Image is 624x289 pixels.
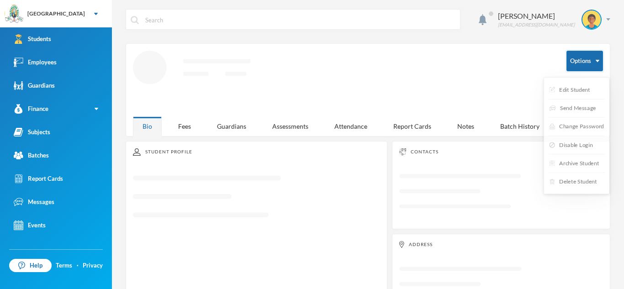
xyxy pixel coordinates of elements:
[133,51,553,110] svg: Loading interface...
[545,83,590,99] button: Edit Student
[169,116,201,136] div: Fees
[263,116,318,136] div: Assessments
[14,221,46,230] div: Events
[399,148,603,155] div: Contacts
[83,261,103,270] a: Privacy
[384,116,441,136] div: Report Cards
[325,116,377,136] div: Attendance
[5,5,23,23] img: logo
[498,21,575,28] div: [EMAIL_ADDRESS][DOMAIN_NAME]
[14,81,55,90] div: Guardians
[545,180,598,196] button: Delete Student
[56,261,72,270] a: Terms
[133,148,380,156] div: Student Profile
[545,141,593,158] button: Disable Login
[545,102,597,119] button: Send Message
[133,169,380,231] svg: Loading interface...
[498,11,575,21] div: [PERSON_NAME]
[133,116,162,136] div: Bio
[14,127,50,137] div: Subjects
[491,116,549,136] div: Batch History
[566,51,603,71] button: Options
[14,34,51,44] div: Students
[582,11,601,29] img: STUDENT
[448,116,484,136] div: Notes
[14,197,54,207] div: Messages
[27,10,85,18] div: [GEOGRAPHIC_DATA]
[399,169,603,220] svg: Loading interface...
[14,174,63,184] div: Report Cards
[399,241,603,248] div: Address
[14,58,57,67] div: Employees
[545,121,605,138] button: Change Password
[131,16,139,24] img: search
[14,104,48,114] div: Finance
[77,261,79,270] div: ·
[207,116,256,136] div: Guardians
[144,10,455,30] input: Search
[14,151,49,160] div: Batches
[545,160,600,177] button: Archive Student
[9,259,52,273] a: Help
